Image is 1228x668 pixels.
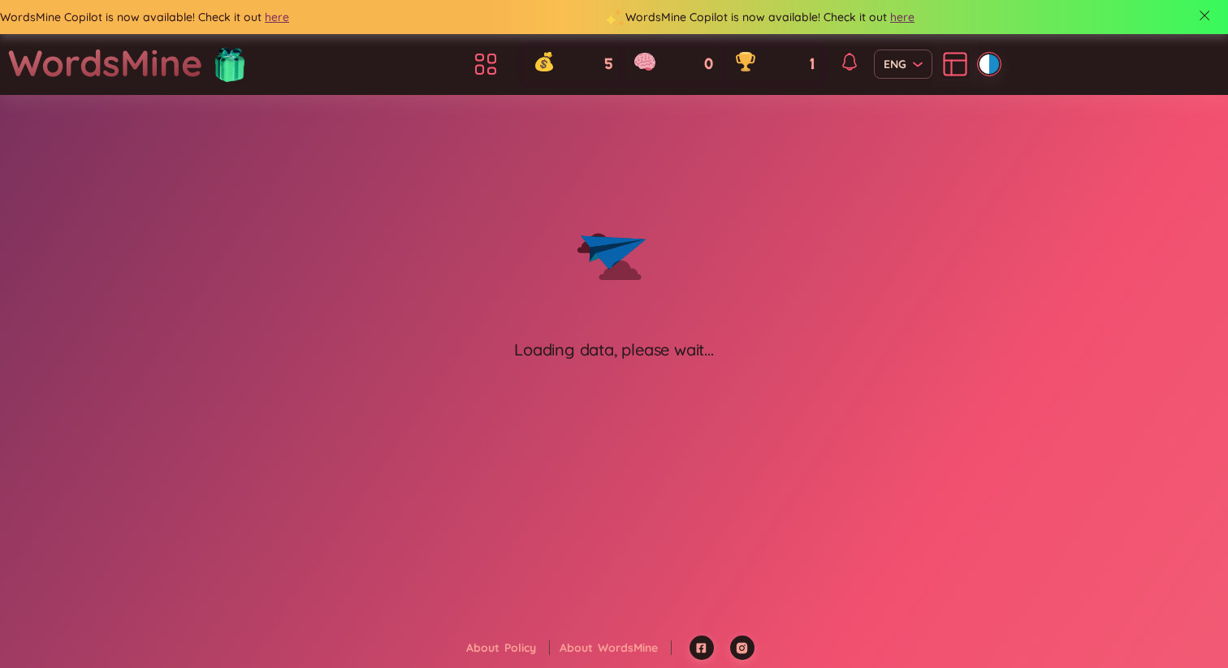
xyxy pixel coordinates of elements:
span: 5 [604,54,612,75]
a: WordsMine [598,640,672,655]
img: flashSalesIcon.a7f4f837.png [214,39,246,88]
a: WordsMine [8,34,203,92]
span: 1 [809,54,814,75]
span: here [265,8,289,26]
span: ENG [884,56,923,72]
div: About [560,639,672,657]
div: Loading data, please wait... [514,338,713,361]
a: Policy [504,640,550,655]
span: 0 [704,54,713,75]
span: here [890,8,915,26]
div: About [466,639,550,657]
